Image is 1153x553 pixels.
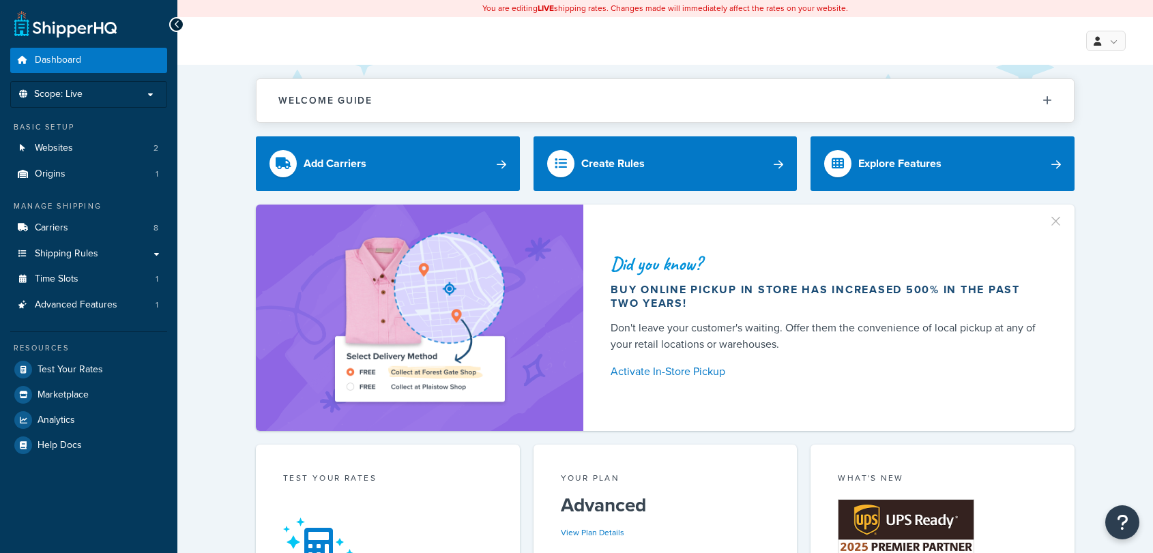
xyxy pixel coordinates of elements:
span: Advanced Features [35,299,117,311]
div: Did you know? [611,254,1042,273]
div: Buy online pickup in store has increased 500% in the past two years! [611,283,1042,310]
span: Marketplace [38,389,89,401]
a: Explore Features [811,136,1075,191]
a: Websites2 [10,136,167,161]
li: Origins [10,162,167,187]
span: Help Docs [38,440,82,451]
div: Your Plan [561,472,770,488]
div: Manage Shipping [10,200,167,212]
a: Help Docs [10,433,167,458]
button: Open Resource Center [1105,505,1139,539]
div: Basic Setup [10,121,167,133]
div: Create Rules [581,154,645,173]
li: Advanced Features [10,293,167,318]
a: Create Rules [534,136,798,191]
span: 1 [156,299,158,311]
a: Test Your Rates [10,357,167,382]
div: Explore Features [858,154,942,173]
a: Activate In-Store Pickup [611,362,1042,381]
span: Time Slots [35,273,78,285]
a: Analytics [10,408,167,432]
div: Add Carriers [304,154,366,173]
li: Websites [10,136,167,161]
h5: Advanced [561,494,770,516]
span: Dashboard [35,55,81,66]
button: Welcome Guide [257,79,1074,122]
div: What's New [838,472,1047,488]
div: Don't leave your customer's waiting. Offer them the convenience of local pickup at any of your re... [611,320,1042,353]
span: Scope: Live [34,89,83,100]
a: Carriers8 [10,215,167,241]
img: ad-shirt-map-b0359fc47e01cab431d101c4b569394f6a03f54285957d908178d52f29eb9668.png [296,225,543,410]
span: Shipping Rules [35,248,98,260]
span: Analytics [38,415,75,426]
span: Origins [35,168,65,180]
span: Carriers [35,222,68,234]
h2: Welcome Guide [278,95,373,106]
a: Origins1 [10,162,167,187]
a: View Plan Details [561,526,624,539]
a: Marketplace [10,383,167,407]
div: Test your rates [283,472,493,488]
a: Advanced Features1 [10,293,167,318]
b: LIVE [538,2,554,14]
a: Add Carriers [256,136,520,191]
a: Time Slots1 [10,267,167,292]
div: Resources [10,342,167,354]
span: 2 [154,143,158,154]
a: Dashboard [10,48,167,73]
span: 8 [154,222,158,234]
span: Test Your Rates [38,364,103,376]
li: Carriers [10,215,167,241]
li: Time Slots [10,267,167,292]
span: 1 [156,273,158,285]
span: Websites [35,143,73,154]
a: Shipping Rules [10,241,167,267]
span: 1 [156,168,158,180]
